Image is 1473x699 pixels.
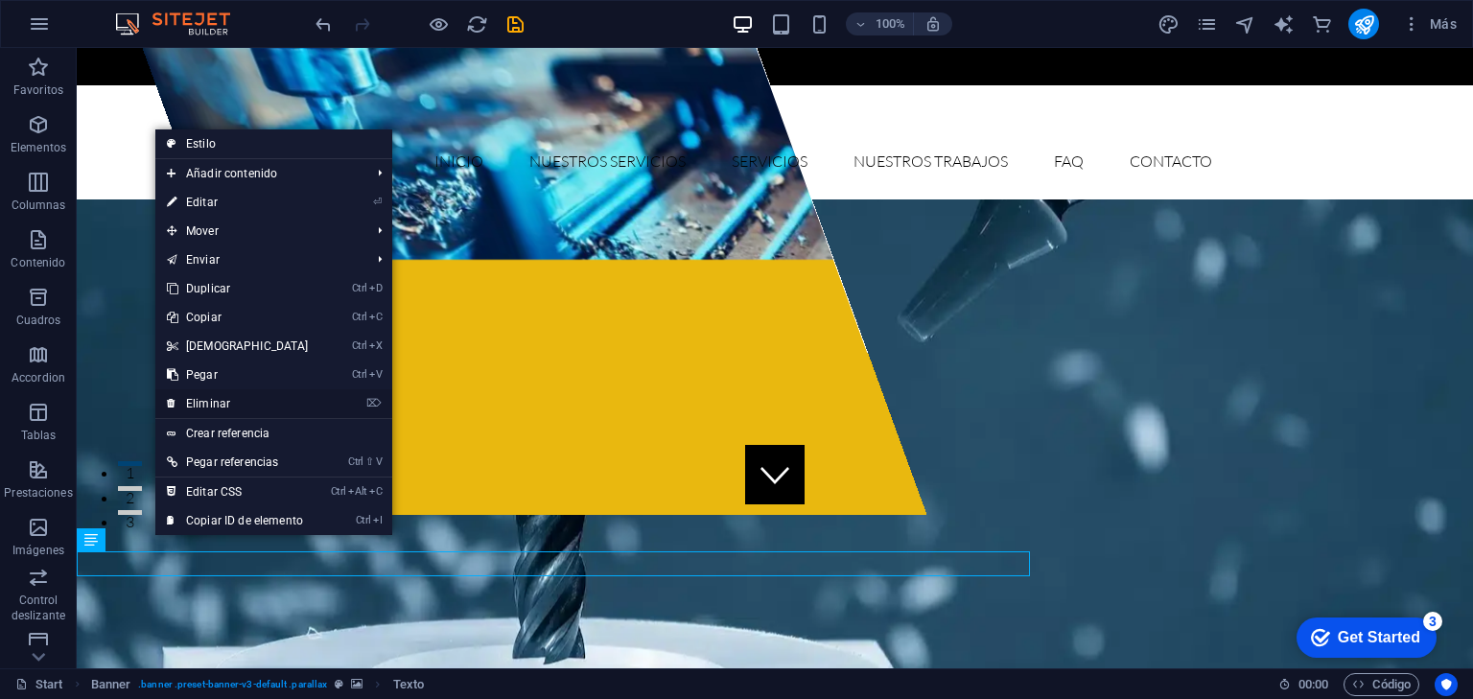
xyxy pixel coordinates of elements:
a: CtrlDDuplicar [155,274,320,303]
i: V [369,368,383,381]
a: CtrlICopiar ID de elemento [155,506,320,535]
p: Tablas [21,428,57,443]
i: V [376,455,382,468]
i: Deshacer: Mover elementos (Ctrl+Z) [313,13,335,35]
p: Contenido [11,255,65,270]
i: C [369,485,383,498]
button: reload [465,12,488,35]
button: design [1157,12,1180,35]
i: Ctrl [356,514,371,526]
i: Ctrl [331,485,346,498]
div: Get Started 3 items remaining, 40% complete [15,10,155,50]
button: 100% [846,12,914,35]
i: AI Writer [1273,13,1295,35]
p: Cuadros [16,313,61,328]
i: Ctrl [348,455,363,468]
a: Haz clic para cancelar la selección y doble clic para abrir páginas [15,673,63,696]
i: Ctrl [352,311,367,323]
i: Diseño (Ctrl+Alt+Y) [1157,13,1180,35]
a: Crear referencia [155,419,392,448]
button: undo [312,12,335,35]
p: Elementos [11,140,66,155]
div: Get Started [57,21,139,38]
i: C [369,311,383,323]
i: Volver a cargar página [466,13,488,35]
button: commerce [1310,12,1333,35]
span: : [1312,677,1315,691]
a: CtrlAltCEditar CSS [155,478,320,506]
a: CtrlCCopiar [155,303,320,332]
h6: 100% [875,12,905,35]
button: publish [1348,9,1379,39]
a: Enviar [155,245,363,274]
i: Ctrl [352,339,367,352]
p: Columnas [12,198,66,213]
p: Accordion [12,370,65,385]
a: Ctrl⇧VPegar referencias [155,448,320,477]
span: Haz clic para seleccionar y doble clic para editar [393,673,424,696]
a: Estilo [155,129,392,158]
button: save [503,12,526,35]
button: Más [1394,9,1464,39]
p: Prestaciones [4,485,72,501]
div: 3 [142,4,161,23]
p: Favoritos [13,82,63,98]
i: Publicar [1353,13,1375,35]
img: Editor Logo [110,12,254,35]
i: Este elemento contiene un fondo [351,679,362,689]
i: Este elemento es un preajuste personalizable [335,679,343,689]
span: . banner .preset-banner-v3-default .parallax [138,673,327,696]
h6: Tiempo de la sesión [1278,673,1329,696]
i: ⇧ [365,455,374,468]
button: Usercentrics [1435,673,1458,696]
span: 00 00 [1298,673,1328,696]
a: CtrlX[DEMOGRAPHIC_DATA] [155,332,320,361]
p: Imágenes [12,543,64,558]
i: X [369,339,383,352]
button: navigator [1233,12,1256,35]
i: Guardar (Ctrl+S) [504,13,526,35]
nav: breadcrumb [91,673,424,696]
span: Añadir contenido [155,159,363,188]
i: Comercio [1311,13,1333,35]
span: Código [1352,673,1411,696]
i: I [373,514,383,526]
i: Al redimensionar, ajustar el nivel de zoom automáticamente para ajustarse al dispositivo elegido. [924,15,942,33]
button: pages [1195,12,1218,35]
a: CtrlVPegar [155,361,320,389]
span: Más [1402,14,1457,34]
i: ⌦ [366,397,382,409]
button: 3 [41,462,65,467]
a: ⌦Eliminar [155,389,320,418]
i: D [369,282,383,294]
a: ⏎Editar [155,188,320,217]
button: Código [1344,673,1419,696]
button: 2 [41,438,65,443]
i: Ctrl [352,282,367,294]
span: Mover [155,217,363,245]
i: Alt [348,485,367,498]
span: Haz clic para seleccionar y doble clic para editar [91,673,131,696]
button: 1 [41,413,65,418]
i: Ctrl [352,368,367,381]
i: ⏎ [373,196,382,208]
button: text_generator [1272,12,1295,35]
